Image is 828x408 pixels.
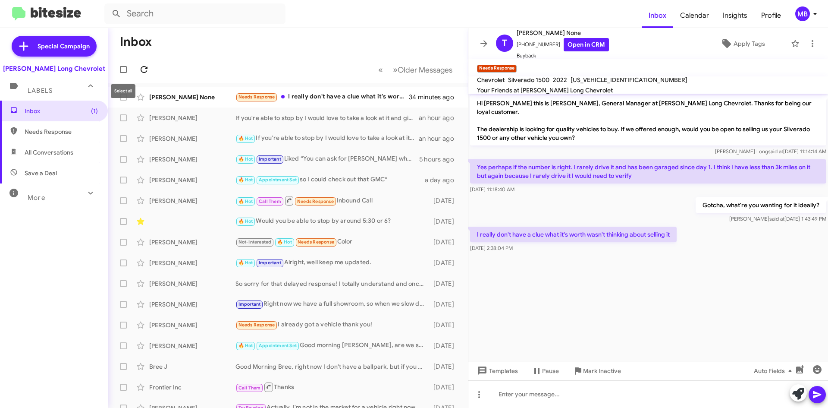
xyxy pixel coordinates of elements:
span: [DATE] 2:38:04 PM [470,245,513,251]
span: Your Friends at [PERSON_NAME] Long Chevrolet [477,86,613,94]
div: [DATE] [429,321,461,329]
div: 5 hours ago [419,155,461,164]
div: Alright, well keep me updated. [235,258,429,268]
span: [PERSON_NAME] [DATE] 1:43:49 PM [729,215,826,222]
span: « [378,64,383,75]
span: Buyback [517,51,609,60]
button: Mark Inactive [566,363,628,379]
span: Appointment Set [259,343,297,348]
p: Gotcha, what're you wanting for it ideally? [696,197,826,213]
div: [PERSON_NAME] [149,259,235,267]
span: 🔥 Hot [238,136,253,141]
a: Insights [716,3,754,28]
div: [DATE] [429,279,461,288]
span: Silverado 1500 [508,76,549,84]
div: [DATE] [429,383,461,392]
div: [PERSON_NAME] [149,114,235,122]
span: Needs Response [25,127,98,136]
div: Select all [111,84,135,98]
span: Needs Response [297,199,334,204]
div: an hour ago [419,134,461,143]
div: [DATE] [429,238,461,247]
div: a day ago [425,176,461,184]
div: [PERSON_NAME] [149,321,235,329]
div: [PERSON_NAME] Long Chevrolet [3,64,105,73]
h1: Inbox [120,35,152,49]
div: [DATE] [429,259,461,267]
div: I really don't have a clue what it's worth wasn't thinking about selling it [235,92,409,102]
span: Mark Inactive [583,363,621,379]
span: 🔥 Hot [238,156,253,162]
span: 🔥 Hot [238,177,253,183]
p: I really don't have a clue what it's worth wasn't thinking about selling it [470,227,677,242]
span: 🔥 Hot [238,260,253,266]
span: Appointment Set [259,177,297,183]
span: Call Them [238,385,261,391]
a: Inbox [642,3,673,28]
div: 34 minutes ago [409,93,461,101]
span: Needs Response [238,322,275,328]
div: [PERSON_NAME] None [149,93,235,101]
span: Special Campaign [38,42,90,51]
div: [PERSON_NAME] [149,196,235,205]
button: Auto Fields [747,363,802,379]
span: Older Messages [398,65,452,75]
button: Previous [373,61,388,79]
a: Calendar [673,3,716,28]
div: Bree J [149,362,235,371]
div: [DATE] [429,300,461,309]
div: [DATE] [429,342,461,350]
span: said at [768,148,783,155]
button: MB [788,6,819,21]
div: MB [795,6,810,21]
span: 🔥 Hot [238,343,253,348]
span: Needs Response [298,239,334,245]
div: an hour ago [419,114,461,122]
span: said at [769,215,784,222]
span: 2022 [553,76,567,84]
div: If you're able to stop by I would love to take a look at it and give you an offer! [235,133,419,143]
div: So sorry for that delayed response! I totally understand and once you get your service handled an... [235,279,429,288]
a: Special Campaign [12,36,97,57]
p: Hi [PERSON_NAME] this is [PERSON_NAME], General Manager at [PERSON_NAME] Long Chevrolet. Thanks f... [470,95,826,145]
button: Pause [525,363,566,379]
div: [DATE] [429,362,461,371]
button: Templates [468,363,525,379]
span: Auto Fields [754,363,795,379]
div: Inbound Call [235,195,429,206]
span: Templates [475,363,518,379]
span: 🔥 Hot [238,218,253,224]
span: Save a Deal [25,169,57,177]
div: I already got a vehicle thank you! [235,320,429,330]
input: Search [104,3,285,24]
div: [PERSON_NAME] [149,134,235,143]
p: Yes perhaps if the number is right. I rarely drive it and has been garaged since day 1. I think I... [470,159,826,183]
span: Call Them [259,199,281,204]
span: Important [259,156,281,162]
a: Profile [754,3,788,28]
span: [US_VEHICLE_IDENTIFICATION_NUMBER] [571,76,687,84]
span: 🔥 Hot [277,239,292,245]
div: Good morning [PERSON_NAME], are we still on for our appointment at 3pm [DATE]? [235,341,429,351]
span: Inbox [25,107,98,115]
span: T [502,36,507,50]
div: Good Morning Bree, right now I don't have a ballpark, but if you had some time to bring it by so ... [235,362,429,371]
span: [PHONE_NUMBER] [517,38,609,51]
div: [PERSON_NAME] [149,176,235,184]
span: More [28,194,45,202]
span: (1) [91,107,98,115]
span: Important [238,301,261,307]
span: Pause [542,363,559,379]
div: Color [235,237,429,247]
button: Next [388,61,458,79]
span: » [393,64,398,75]
nav: Page navigation example [373,61,458,79]
span: Labels [28,87,53,95]
span: [DATE] 11:18:40 AM [470,186,514,193]
div: Frontier Inc [149,383,235,392]
div: [PERSON_NAME] [149,155,235,164]
div: [PERSON_NAME] [149,300,235,309]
